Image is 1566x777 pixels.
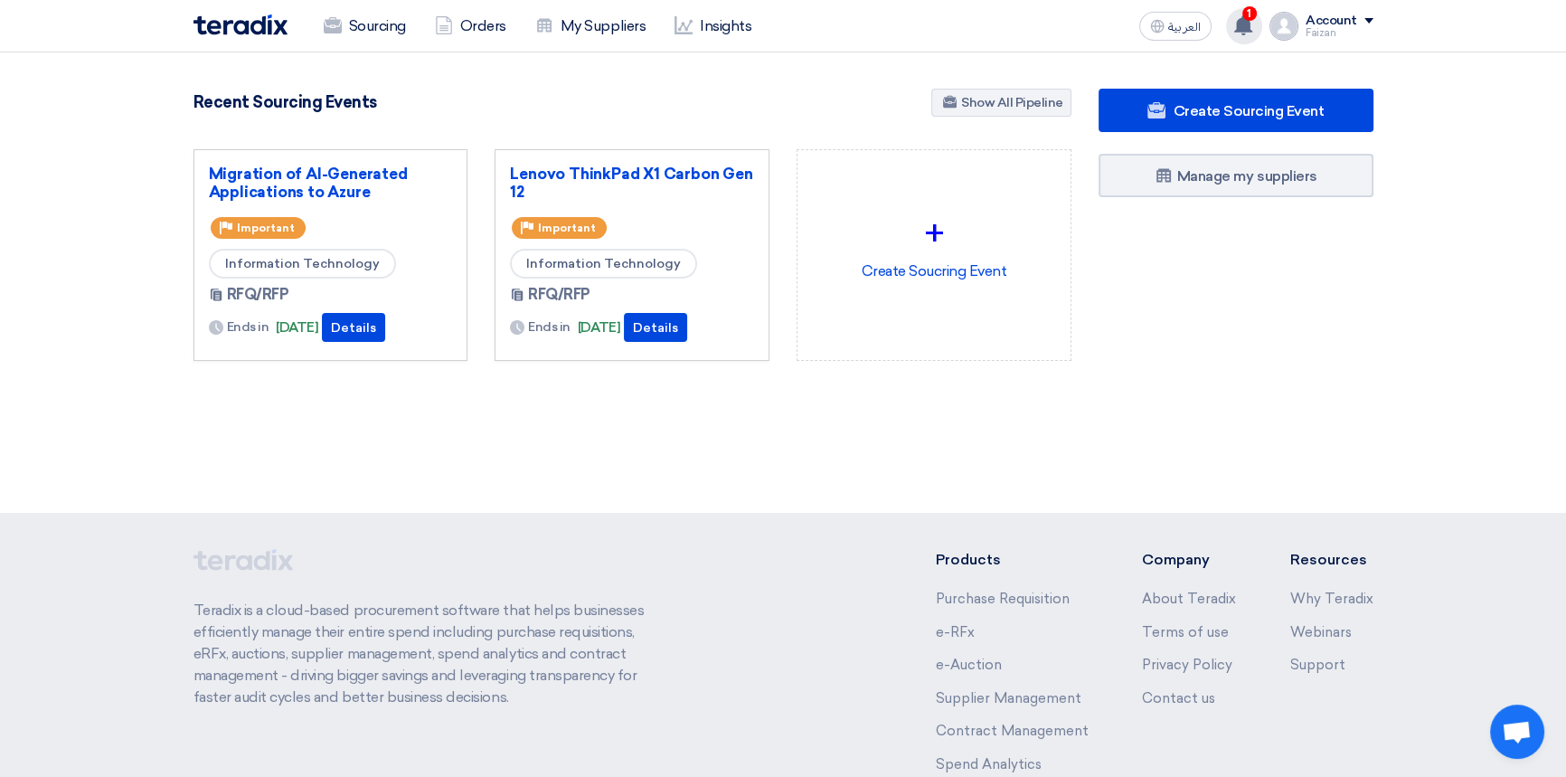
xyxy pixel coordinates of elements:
[935,723,1088,739] a: Contract Management
[193,92,377,112] h4: Recent Sourcing Events
[935,591,1069,607] a: Purchase Requisition
[521,6,660,46] a: My Suppliers
[528,317,571,336] span: Ends in
[812,165,1056,324] div: Create Soucring Event
[935,756,1041,772] a: Spend Analytics
[209,249,396,279] span: Information Technology
[1173,102,1324,119] span: Create Sourcing Event
[935,624,974,640] a: e-RFx
[510,165,754,201] a: Lenovo ThinkPad X1 Carbon Gen 12
[1306,28,1373,38] div: Faizan
[1139,12,1212,41] button: العربية
[1142,549,1236,571] li: Company
[1099,154,1373,197] a: Manage my suppliers
[1142,624,1229,640] a: Terms of use
[1290,591,1373,607] a: Why Teradix
[578,317,620,338] span: [DATE]
[935,690,1080,706] a: Supplier Management
[660,6,766,46] a: Insights
[420,6,521,46] a: Orders
[193,600,665,708] p: Teradix is a cloud-based procurement software that helps businesses efficiently manage their enti...
[935,657,1001,673] a: e-Auction
[1142,591,1236,607] a: About Teradix
[510,249,697,279] span: Information Technology
[1290,657,1345,673] a: Support
[193,14,288,35] img: Teradix logo
[935,549,1088,571] li: Products
[237,222,295,234] span: Important
[1242,6,1257,21] span: 1
[1290,624,1352,640] a: Webinars
[624,313,687,342] button: Details
[227,284,289,306] span: RFQ/RFP
[276,317,318,338] span: [DATE]
[931,89,1071,117] a: Show All Pipeline
[1142,657,1232,673] a: Privacy Policy
[538,222,596,234] span: Important
[1306,14,1357,29] div: Account
[1490,705,1544,759] div: Open chat
[1142,690,1215,706] a: Contact us
[309,6,420,46] a: Sourcing
[227,317,269,336] span: Ends in
[1290,549,1373,571] li: Resources
[812,206,1056,261] div: +
[528,284,590,306] span: RFQ/RFP
[1269,12,1298,41] img: profile_test.png
[209,165,453,201] a: Migration of AI-Generated Applications to Azure
[322,313,385,342] button: Details
[1168,21,1201,33] span: العربية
